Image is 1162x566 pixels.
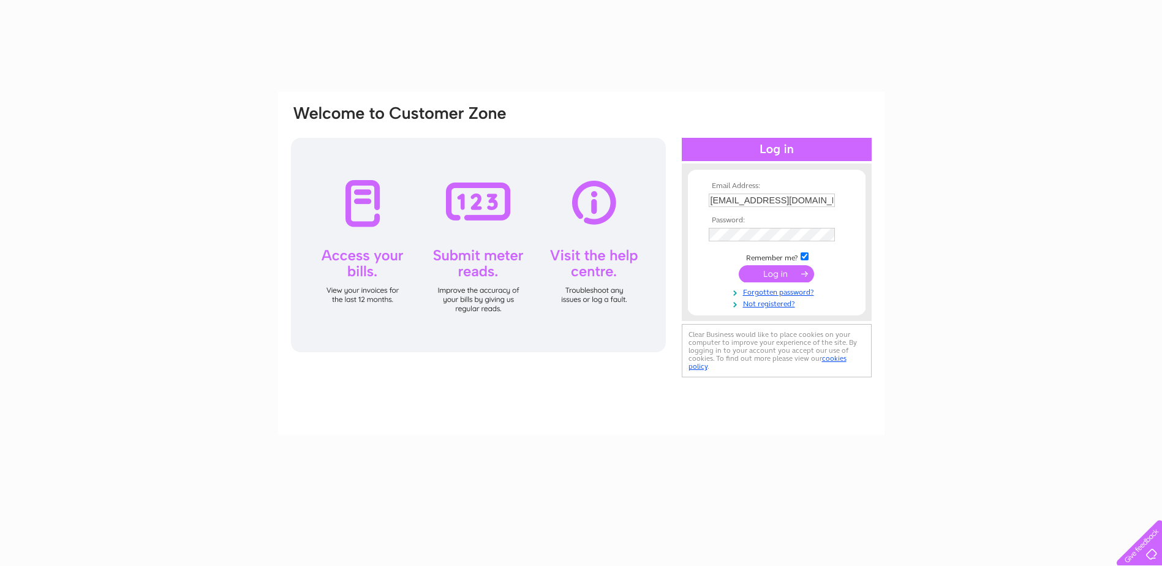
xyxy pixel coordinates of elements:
a: Not registered? [709,297,848,309]
th: Password: [706,216,848,225]
input: Submit [739,265,814,282]
div: Clear Business would like to place cookies on your computer to improve your experience of the sit... [682,324,872,377]
a: cookies policy [689,354,847,371]
th: Email Address: [706,182,848,191]
td: Remember me? [706,251,848,263]
a: Forgotten password? [709,285,848,297]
